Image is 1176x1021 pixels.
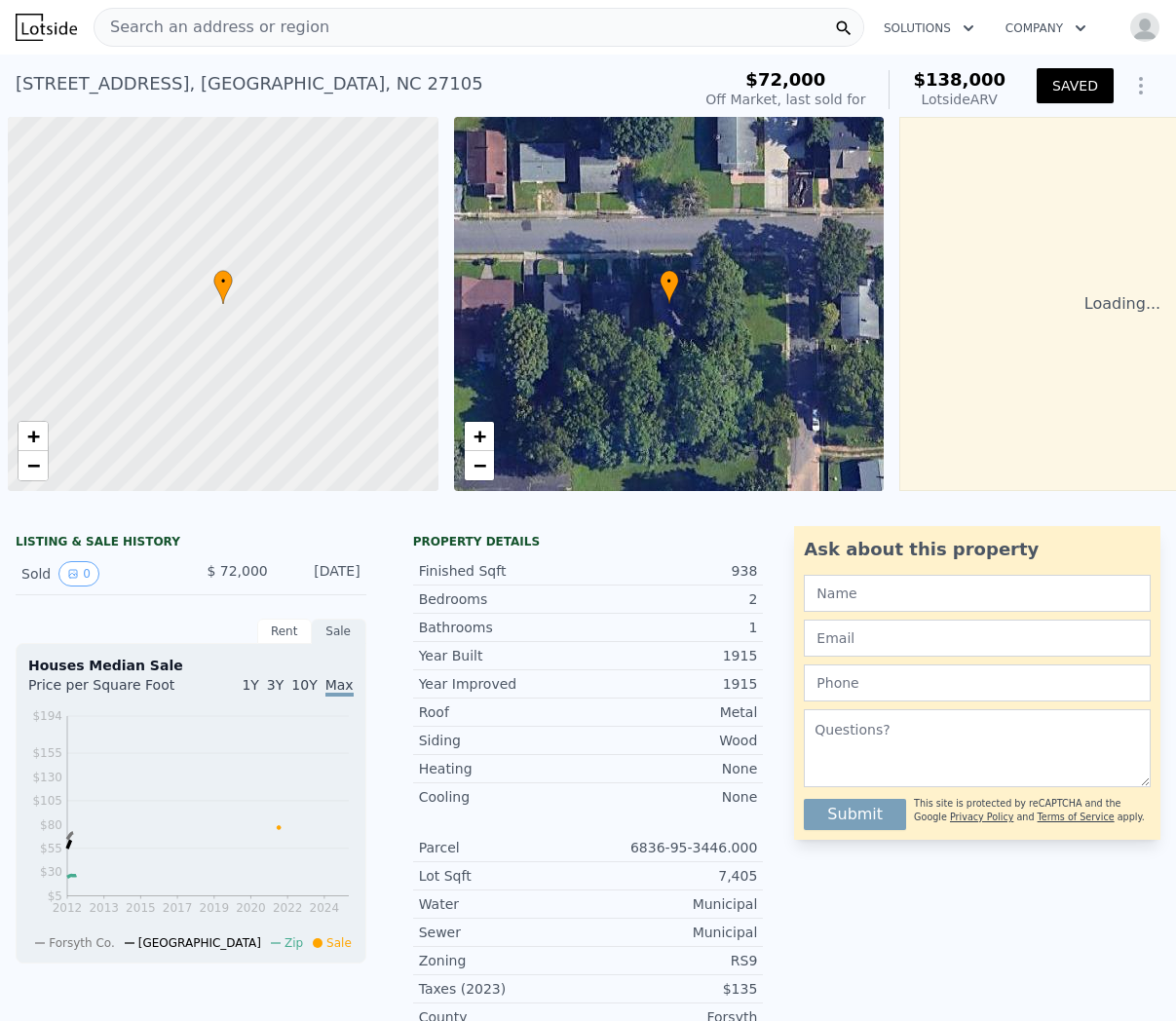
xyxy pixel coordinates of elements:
img: avatar [1129,12,1160,43]
div: Zoning [419,951,588,970]
span: 10Y [291,677,317,693]
div: 7,405 [588,866,757,886]
div: None [588,787,757,807]
div: Property details [413,534,764,549]
span: $72,000 [745,69,825,90]
span: Sale [326,936,352,950]
div: Ask about this property [804,536,1151,563]
div: RS9 [588,951,757,970]
tspan: $30 [40,865,62,879]
div: • [660,270,679,304]
tspan: $194 [32,709,62,723]
tspan: 2022 [273,901,303,915]
div: Sale [312,619,366,644]
tspan: $130 [32,771,62,784]
span: • [660,273,679,290]
img: Lotside [16,14,77,41]
div: 1915 [588,674,757,694]
div: Lot Sqft [419,866,588,886]
tspan: 2024 [310,901,340,915]
span: Forsyth Co. [49,936,115,950]
div: Siding [419,731,588,750]
div: • [213,270,233,304]
a: Privacy Policy [950,812,1013,822]
div: 938 [588,561,757,581]
div: Sewer [419,923,588,942]
div: $135 [588,979,757,999]
button: Submit [804,799,906,830]
input: Phone [804,664,1151,701]
div: Heating [419,759,588,778]
div: This site is protected by reCAPTCHA and the Google and apply. [914,791,1151,830]
div: Wood [588,731,757,750]
span: 3Y [267,677,284,693]
div: Sold [21,561,175,586]
tspan: 2015 [126,901,156,915]
span: − [473,453,485,477]
div: 1915 [588,646,757,665]
tspan: $155 [32,746,62,760]
div: Metal [588,702,757,722]
div: Year Improved [419,674,588,694]
div: Houses Median Sale [28,656,354,675]
button: View historical data [58,561,99,586]
span: Zip [285,936,303,950]
a: Zoom out [465,451,494,480]
div: Taxes (2023) [419,979,588,999]
tspan: $55 [40,842,62,855]
div: Off Market, last sold for [705,90,865,109]
tspan: $80 [40,818,62,832]
div: Bathrooms [419,618,588,637]
button: SAVED [1037,68,1114,103]
div: Roof [419,702,588,722]
button: Company [990,11,1102,46]
div: [DATE] [284,561,360,586]
tspan: $5 [48,889,62,903]
div: Parcel [419,838,588,857]
div: LISTING & SALE HISTORY [16,534,366,553]
span: • [213,273,233,290]
div: 2 [588,589,757,609]
div: [STREET_ADDRESS] , [GEOGRAPHIC_DATA] , NC 27105 [16,70,483,97]
span: [GEOGRAPHIC_DATA] [138,936,261,950]
tspan: $105 [32,794,62,808]
div: None [588,759,757,778]
div: Bedrooms [419,589,588,609]
span: $138,000 [913,69,1005,90]
span: + [27,424,40,448]
span: Max [325,677,354,697]
a: Zoom in [19,422,48,451]
div: 1 [588,618,757,637]
tspan: 2012 [53,901,83,915]
div: Lotside ARV [913,90,1005,109]
a: Zoom out [19,451,48,480]
div: Rent [257,619,312,644]
span: − [27,453,40,477]
div: Year Built [419,646,588,665]
div: 6836-95-3446.000 [588,838,757,857]
tspan: 2017 [163,901,193,915]
button: Show Options [1121,66,1160,105]
div: Price per Square Foot [28,675,191,706]
button: Solutions [868,11,990,46]
input: Email [804,620,1151,657]
div: Water [419,894,588,914]
span: $ 72,000 [207,563,267,579]
tspan: 2019 [200,901,230,915]
span: + [473,424,485,448]
a: Terms of Service [1038,812,1115,822]
input: Name [804,575,1151,612]
tspan: 2020 [236,901,266,915]
a: Zoom in [465,422,494,451]
span: Search an address or region [95,16,329,39]
div: Cooling [419,787,588,807]
div: Municipal [588,923,757,942]
span: 1Y [242,677,258,693]
tspan: 2013 [89,901,119,915]
div: Municipal [588,894,757,914]
div: Finished Sqft [419,561,588,581]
